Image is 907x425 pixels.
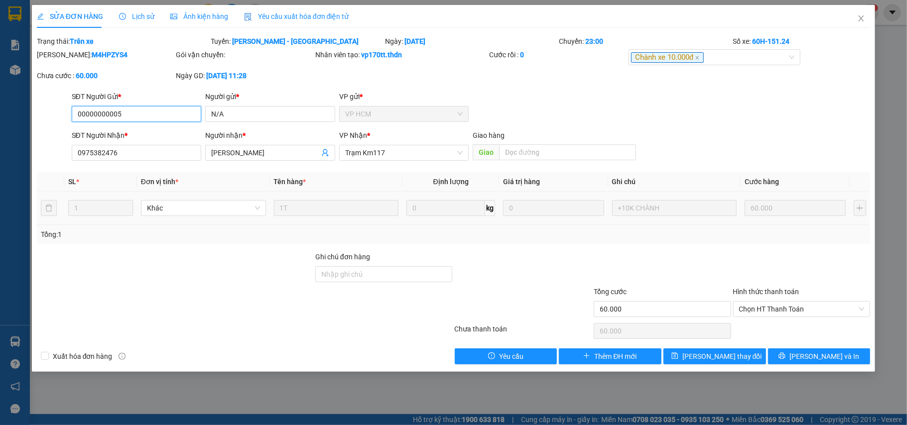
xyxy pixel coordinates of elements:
span: [PERSON_NAME] thay đổi [682,351,762,362]
span: user-add [321,149,329,157]
div: VP HCM [85,8,155,20]
div: SĐT Người Gửi [72,91,202,102]
label: Ghi chú đơn hàng [315,253,370,261]
div: Ngày GD: [176,70,313,81]
b: Trên xe [70,37,94,45]
button: Close [847,5,875,33]
input: Dọc đường [499,144,636,160]
img: icon [244,13,252,21]
span: Yêu cầu xuất hóa đơn điện tử [244,12,349,20]
label: Hình thức thanh toán [733,288,799,296]
span: clock-circle [119,13,126,20]
div: Ngày: [384,36,558,47]
div: Nhân viên tạo: [315,49,487,60]
div: Trạng thái: [36,36,210,47]
b: [DATE] [404,37,425,45]
div: Chuyến: [558,36,732,47]
div: TÚ PHƯỢNG [8,32,78,44]
input: Ghi chú đơn hàng [315,266,453,282]
span: Tổng cước [594,288,627,296]
b: vp170tt.thdn [361,51,402,59]
span: Đơn vị tính [141,178,178,186]
b: 0 [520,51,524,59]
div: [PERSON_NAME]: [37,49,174,60]
input: VD: Bàn, Ghế [274,200,399,216]
div: Người gửi [205,91,335,102]
div: Chưa thanh toán [453,323,593,341]
div: Số xe: [732,36,872,47]
span: VP HCM [345,106,463,121]
b: 60H-151.24 [753,37,790,45]
span: Khác [147,201,260,215]
span: close [695,55,700,60]
b: 60.000 [76,72,98,80]
input: Ghi Chú [612,200,737,216]
input: 0 [503,200,604,216]
span: SL [68,178,76,186]
div: Cước rồi : [489,49,627,60]
div: 0943033395 [85,32,155,46]
div: VP gửi [339,91,469,102]
span: Cước hàng [745,178,779,186]
span: Yêu cầu [499,351,523,362]
span: Chọn HT Thanh Toán [739,302,865,317]
span: Chành xe 10.000đ [631,52,704,63]
span: Giá trị hàng [503,178,540,186]
span: kg [485,200,495,216]
span: Ảnh kiện hàng [170,12,228,20]
span: Lịch sử [119,12,154,20]
b: [PERSON_NAME] - [GEOGRAPHIC_DATA] [232,37,359,45]
button: printer[PERSON_NAME] và In [768,348,871,364]
div: Tổng: 1 [41,229,351,240]
span: Giao hàng [473,131,505,139]
span: edit [37,13,44,20]
div: linh dung [85,20,155,32]
span: Tên hàng [274,178,306,186]
button: plusThêm ĐH mới [559,348,661,364]
span: SỬA ĐƠN HÀNG [37,12,103,20]
button: exclamation-circleYêu cầu [455,348,557,364]
div: SĐT Người Nhận [72,130,202,141]
span: Định lượng [433,178,469,186]
span: Xuất hóa đơn hàng [49,351,117,362]
span: exclamation-circle [488,352,495,360]
button: delete [41,200,57,216]
span: Thêm ĐH mới [594,351,637,362]
b: 23:00 [585,37,603,45]
button: plus [854,200,867,216]
span: printer [778,352,785,360]
span: Giao [473,144,499,160]
button: save[PERSON_NAME] thay đổi [663,348,766,364]
div: Gói vận chuyển: [176,49,313,60]
div: 30.000 [7,64,80,76]
span: plus [583,352,590,360]
th: Ghi chú [608,172,741,192]
div: Trạm Km117 [8,8,78,32]
div: Tuyến: [210,36,384,47]
span: close [857,14,865,22]
div: 0915479160 [8,44,78,58]
span: info-circle [119,353,126,360]
div: Chưa cước : [37,70,174,81]
span: Gửi: [8,9,24,20]
div: Người nhận [205,130,335,141]
span: VP Nhận [339,131,367,139]
b: [DATE] 11:28 [206,72,247,80]
span: save [671,352,678,360]
span: Trạm Km117 [345,145,463,160]
input: 0 [745,200,845,216]
b: M4HPZYS4 [92,51,128,59]
span: Đã TT : [7,65,36,76]
span: [PERSON_NAME] và In [789,351,859,362]
span: Nhận: [85,9,109,20]
span: picture [170,13,177,20]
